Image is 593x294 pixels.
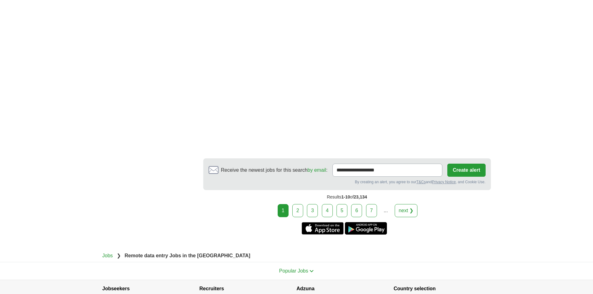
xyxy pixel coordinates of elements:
[447,164,485,177] button: Create alert
[203,190,491,204] div: Results of
[117,253,121,258] span: ❯
[307,204,318,217] a: 3
[309,270,314,273] img: toggle icon
[354,194,367,199] span: 23,134
[292,204,303,217] a: 2
[302,222,344,235] a: Get the iPhone app
[345,222,387,235] a: Get the Android app
[102,253,113,258] a: Jobs
[416,180,426,184] a: T&Cs
[209,179,486,185] div: By creating an alert, you agree to our and , and Cookie Use.
[337,204,347,217] a: 5
[308,167,326,173] a: by email
[278,204,289,217] div: 1
[279,268,308,273] span: Popular Jobs
[366,204,377,217] a: 7
[432,180,456,184] a: Privacy Notice
[379,204,392,217] div: ...
[221,166,327,174] span: Receive the newest jobs for this search :
[351,204,362,217] a: 6
[322,204,333,217] a: 4
[341,194,350,199] span: 1-10
[125,253,250,258] strong: Remote data entry Jobs in the [GEOGRAPHIC_DATA]
[395,204,418,217] a: next ❯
